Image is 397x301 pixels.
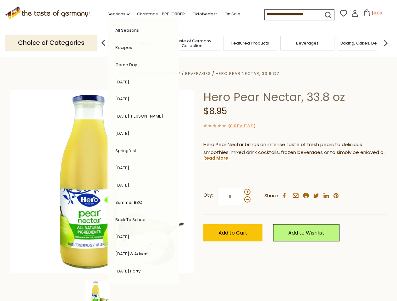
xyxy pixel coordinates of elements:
a: Summer BBQ [115,199,142,205]
a: [DATE] [115,234,129,240]
a: [DATE] [115,79,129,85]
a: Game Day [115,62,137,68]
a: On Sale [224,11,240,18]
a: Beverages [296,41,319,45]
a: Seasons [108,11,130,18]
a: Recipes [115,45,132,50]
img: Hero Pear Nectar, 33.8 oz [10,90,194,273]
button: $0.00 [360,9,386,19]
a: Oktoberfest [192,11,217,18]
p: Choice of Categories [5,35,97,50]
span: Add to Cart [218,229,247,236]
input: Qty: [217,188,243,205]
span: ( ) [228,123,256,129]
a: [DATE] [115,165,129,171]
span: Share: [264,192,279,200]
a: [DATE][PERSON_NAME] [115,113,163,119]
strong: Qty: [203,191,213,199]
button: Add to Cart [203,224,262,241]
a: Hero Pear Nectar, 33.8 oz [216,71,279,77]
img: next arrow [379,37,392,49]
a: Read More [203,155,228,161]
a: 0 Reviews [230,123,254,129]
a: [DATE] [115,96,129,102]
span: $8.95 [203,105,227,117]
a: Christmas - PRE-ORDER [137,11,185,18]
p: Hero Pear Nectar brings an intense taste of fresh pears to delicious smoothies, mixed drink cockt... [203,141,387,156]
a: Back to School [115,217,146,223]
a: Springfest [115,148,136,154]
a: All Seasons [115,27,139,33]
img: previous arrow [97,37,110,49]
a: [DATE] [115,130,129,136]
a: [DATE] & Advent [115,251,149,257]
a: Add to Wishlist [273,224,339,241]
a: [DATE] Party [115,268,141,274]
a: Featured Products [231,41,269,45]
a: Baking, Cakes, Desserts [340,41,389,45]
a: Taste of Germany Collections [168,39,218,48]
a: Beverages [185,71,211,77]
span: $0.00 [372,10,382,16]
a: [DATE] [115,182,129,188]
h1: Hero Pear Nectar, 33.8 oz [203,90,387,104]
